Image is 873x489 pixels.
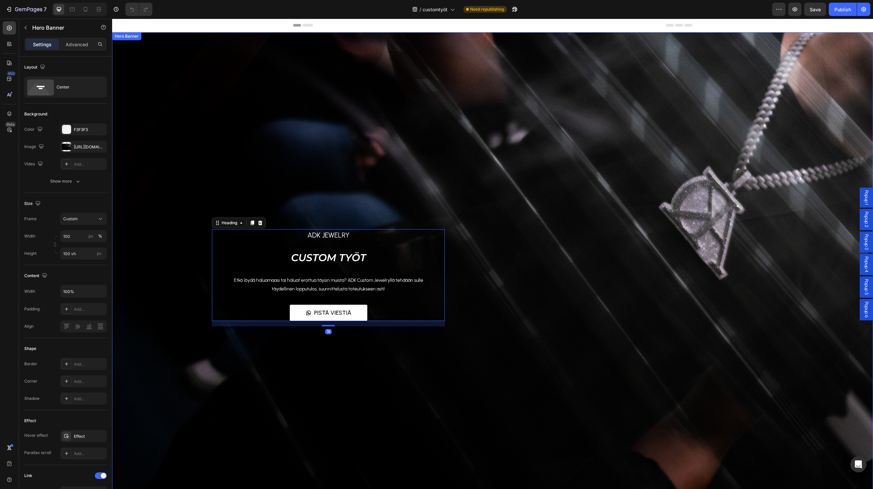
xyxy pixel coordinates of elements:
p: Settings [33,41,52,48]
span: Popup 4 [751,238,758,254]
span: CUSTOM TYÖT [179,233,254,245]
div: Shadow [24,396,40,402]
div: Add... [74,396,105,402]
div: px [88,233,93,239]
div: F3F3F3 [74,127,105,133]
div: Add... [74,161,105,167]
input: px% [60,230,107,242]
div: Heading [108,201,126,207]
input: px [60,247,107,259]
button: Show more [24,175,107,187]
span: Popup 1 [751,172,758,186]
div: Content [24,271,49,280]
span: Custom [63,216,78,222]
div: Undo/Redo [125,3,152,16]
span: Popup 3 [751,216,758,231]
p: 7 [44,5,47,13]
div: Beta [5,122,16,127]
div: 450 [6,71,16,76]
iframe: Design area [112,19,873,489]
p: ADK Jewelry [100,211,332,222]
button: Custom [60,213,107,225]
div: Background [24,111,47,117]
label: Height [24,250,37,256]
div: Corner [24,378,38,384]
div: Publish [834,6,851,13]
div: Size [24,199,42,208]
div: Parallax scroll [24,450,51,456]
div: Hero Banner [1,15,28,21]
div: Show more [50,178,81,185]
label: Width [24,233,35,239]
div: Link [24,473,32,479]
div: Color [24,125,44,134]
div: Open Intercom Messenger [850,456,866,472]
div: Align [24,323,34,329]
div: Hover effect [24,432,48,438]
span: Popup 6 [751,283,758,299]
div: % [98,233,102,239]
div: Effect [74,433,105,439]
button: Publish [829,3,857,16]
span: Popup 2 [751,193,758,209]
div: Border [24,361,37,367]
div: Effect [24,418,36,424]
span: px [97,251,101,256]
div: Width [24,288,35,294]
span: Need republishing [470,6,504,12]
span: Popup 5 [751,260,758,276]
div: 16 [213,310,220,316]
p: Hero Banner [32,24,89,32]
div: Video [24,160,44,169]
span: customtyöt [423,6,447,13]
button: 7 [3,3,50,16]
div: Layout [24,63,47,72]
p: PISTÄ VIESTIÄ [202,290,239,299]
span: Save [810,7,821,12]
p: Advanced [66,41,88,48]
div: Padding [24,306,40,312]
div: [URL][DOMAIN_NAME] [74,144,105,150]
label: Frame [24,216,37,222]
div: Add... [74,306,105,312]
span: Etkö löydä haluamaasi tai haluat erottua täysin muista? ADK Custom Jewelryllä tehdään sulle täyde... [122,259,311,273]
div: Add... [74,451,105,457]
div: Add... [74,361,105,367]
button: px [96,232,104,240]
input: Auto [61,285,106,297]
div: Image [24,142,45,151]
span: / [420,6,421,13]
div: Shape [24,346,36,352]
div: Add... [74,379,105,385]
div: Center [57,80,97,95]
a: PISTÄ VIESTIÄ [178,286,255,303]
button: % [87,232,95,240]
button: Save [804,3,826,16]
